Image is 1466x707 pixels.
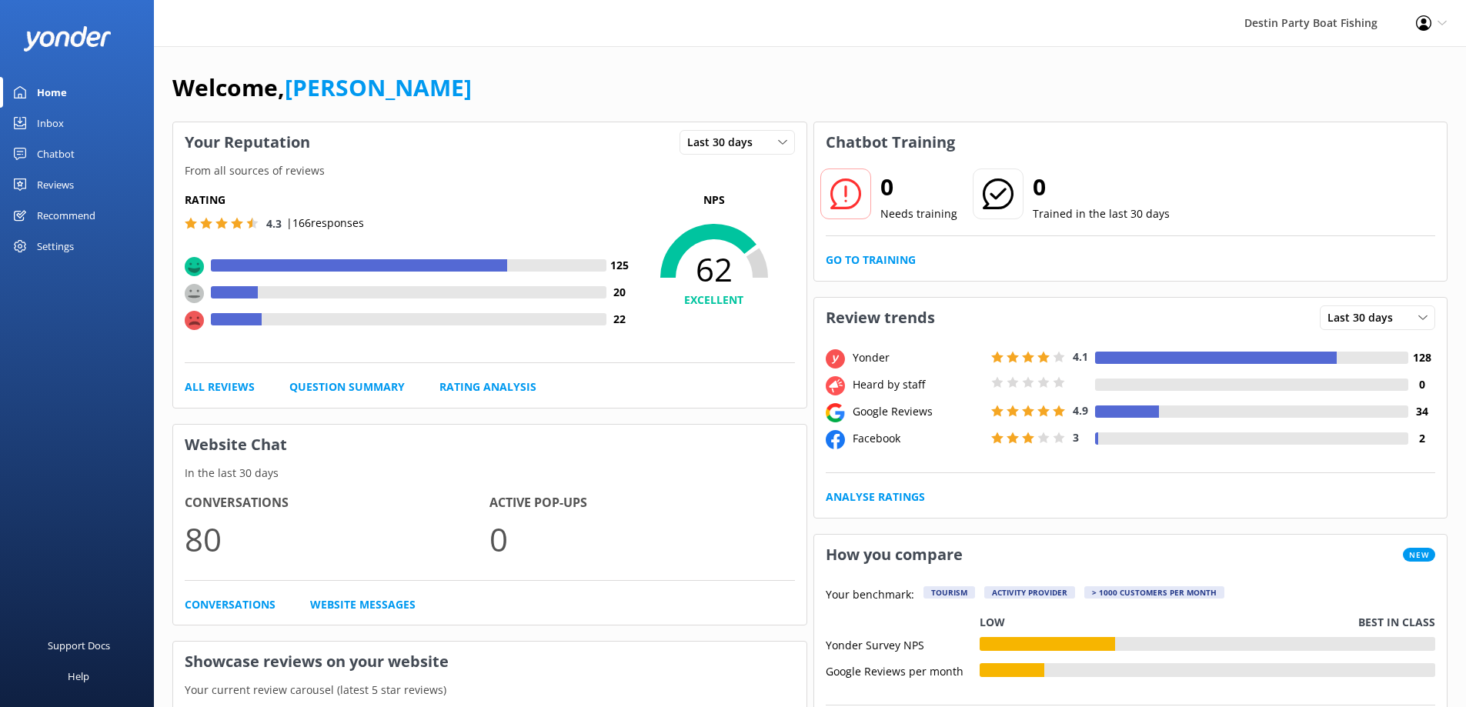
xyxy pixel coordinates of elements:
h4: 2 [1408,430,1435,447]
h4: EXCELLENT [633,292,795,308]
div: Home [37,77,67,108]
img: yonder-white-logo.png [23,26,112,52]
div: Chatbot [37,138,75,169]
h4: 0 [1408,376,1435,393]
a: Website Messages [310,596,416,613]
div: Activity Provider [984,586,1075,599]
h4: Conversations [185,493,489,513]
h5: Rating [185,192,633,208]
h2: 0 [880,168,957,205]
span: New [1403,548,1435,562]
div: Google Reviews per month [826,663,980,677]
p: Trained in the last 30 days [1033,205,1170,222]
div: Reviews [37,169,74,200]
p: In the last 30 days [173,465,806,482]
div: Heard by staff [849,376,987,393]
h4: 20 [606,284,633,301]
div: Google Reviews [849,403,987,420]
h4: Active Pop-ups [489,493,794,513]
span: 4.1 [1073,349,1088,364]
h3: Showcase reviews on your website [173,642,806,682]
h1: Welcome, [172,69,472,106]
span: Last 30 days [687,134,762,151]
a: Rating Analysis [439,379,536,395]
div: Support Docs [48,630,110,661]
p: Your benchmark: [826,586,914,605]
p: NPS [633,192,795,208]
h4: 34 [1408,403,1435,420]
div: Facebook [849,430,987,447]
p: Low [980,614,1005,631]
p: | 166 responses [286,215,364,232]
h4: 128 [1408,349,1435,366]
h3: Your Reputation [173,122,322,162]
h4: 22 [606,311,633,328]
div: Settings [37,231,74,262]
a: [PERSON_NAME] [285,72,472,103]
p: 80 [185,513,489,565]
div: Yonder Survey NPS [826,637,980,651]
a: Analyse Ratings [826,489,925,505]
div: Tourism [923,586,975,599]
p: 0 [489,513,794,565]
h4: 125 [606,257,633,274]
h3: Chatbot Training [814,122,967,162]
h3: How you compare [814,535,974,575]
span: Last 30 days [1327,309,1402,326]
h3: Review trends [814,298,947,338]
span: 4.9 [1073,403,1088,418]
a: Question Summary [289,379,405,395]
a: All Reviews [185,379,255,395]
div: Inbox [37,108,64,138]
span: 4.3 [266,216,282,231]
span: 62 [633,250,795,288]
a: Go to Training [826,252,916,268]
p: Best in class [1358,614,1435,631]
a: Conversations [185,596,276,613]
span: 3 [1073,430,1079,445]
div: Recommend [37,200,95,231]
p: Needs training [880,205,957,222]
h2: 0 [1033,168,1170,205]
p: From all sources of reviews [173,162,806,179]
p: Your current review carousel (latest 5 star reviews) [173,682,806,699]
div: > 1000 customers per month [1084,586,1224,599]
div: Yonder [849,349,987,366]
h3: Website Chat [173,425,806,465]
div: Help [68,661,89,692]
